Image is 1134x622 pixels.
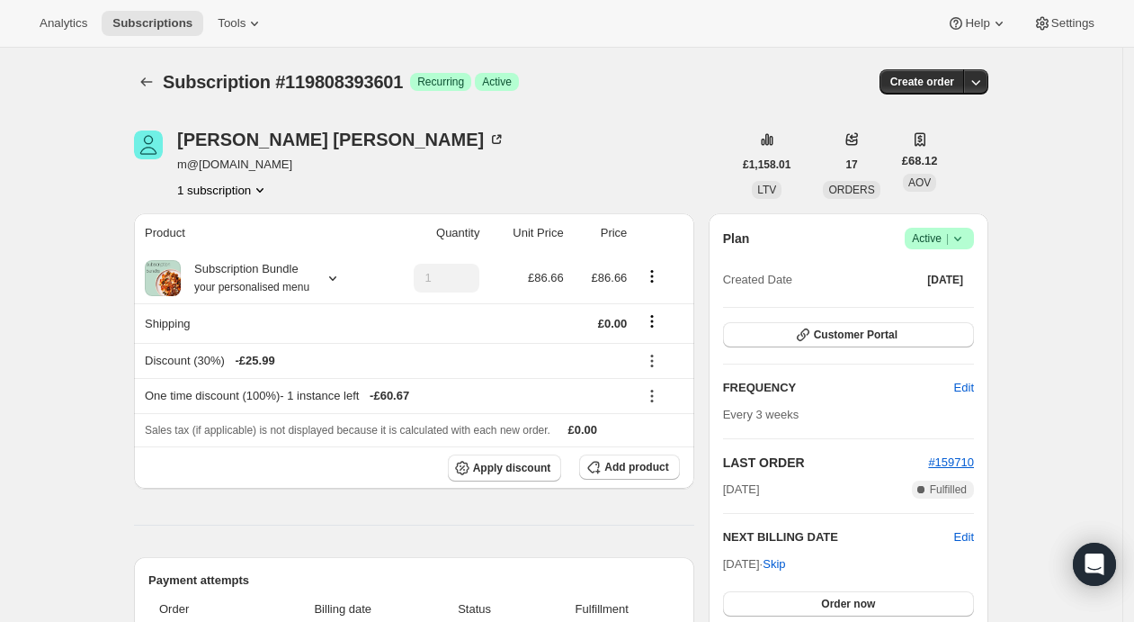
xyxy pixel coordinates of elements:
h2: Plan [723,230,750,248]
div: Open Intercom Messenger [1073,543,1116,586]
span: Create order [890,75,954,89]
img: product img [145,260,181,296]
span: Tools [218,16,246,31]
span: ORDERS [828,184,874,196]
button: Analytics [29,11,98,36]
span: Recurring [417,75,464,89]
span: Every 3 weeks [723,408,799,421]
span: Apply discount [473,461,551,475]
button: Create order [880,69,965,95]
button: Subscriptions [134,69,159,95]
button: #159710 [928,454,974,472]
span: Martin Dewey [134,131,163,159]
span: Skip [763,555,785,573]
span: £68.12 [902,152,938,170]
div: Discount (30%) [145,352,627,370]
span: £1,158.01 [743,158,790,172]
span: Created Date [723,271,792,289]
span: £0.00 [568,423,598,437]
span: m@[DOMAIN_NAME] [177,156,505,174]
span: Subscription #119808393601 [163,72,403,92]
button: 17 [835,152,868,177]
div: Subscription Bundle [181,260,309,296]
span: Billing date [272,600,414,618]
button: Apply discount [448,455,562,482]
span: Fulfillment [535,600,669,618]
button: Edit [954,528,974,546]
button: Edit [943,374,985,402]
span: LTV [757,184,776,196]
button: Skip [752,550,796,579]
h2: LAST ORDER [723,454,929,472]
div: [PERSON_NAME] [PERSON_NAME] [177,131,505,149]
h2: FREQUENCY [723,379,954,397]
span: | [946,231,949,246]
th: Quantity [380,213,485,253]
small: your personalised menu [194,281,309,293]
button: Product actions [638,266,666,286]
div: One time discount (100%) - 1 instance left [145,387,627,405]
button: Help [936,11,1018,36]
th: Price [569,213,633,253]
span: Order now [821,597,875,611]
h2: NEXT BILLING DATE [723,528,954,546]
span: - £25.99 [236,352,275,370]
th: Shipping [134,303,380,343]
span: AOV [908,176,931,189]
span: £86.66 [528,271,564,284]
span: Fulfilled [930,482,967,497]
span: £0.00 [598,317,628,330]
button: £1,158.01 [732,152,801,177]
button: Settings [1022,11,1105,36]
span: Help [965,16,989,31]
span: £86.66 [592,271,628,284]
span: 17 [845,158,857,172]
button: Add product [579,455,679,480]
th: Product [134,213,380,253]
span: [DATE] · [723,557,786,571]
span: Customer Portal [814,328,897,342]
span: Edit [954,379,974,397]
span: Analytics [40,16,87,31]
span: [DATE] [927,273,963,287]
button: Tools [207,11,274,36]
span: - £60.67 [370,387,409,405]
span: Active [912,230,967,248]
button: [DATE] [916,267,974,293]
span: Subscriptions [112,16,192,31]
button: Subscriptions [102,11,203,36]
span: Active [482,75,512,89]
button: Shipping actions [638,311,666,331]
span: Sales tax (if applicable) is not displayed because it is calculated with each new order. [145,424,550,437]
h2: Payment attempts [148,572,680,590]
button: Product actions [177,181,269,199]
span: Add product [604,460,668,474]
button: Order now [723,591,974,617]
span: [DATE] [723,481,760,499]
button: Customer Portal [723,322,974,347]
a: #159710 [928,455,974,469]
th: Unit Price [485,213,568,253]
span: Status [424,600,523,618]
span: Settings [1051,16,1094,31]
